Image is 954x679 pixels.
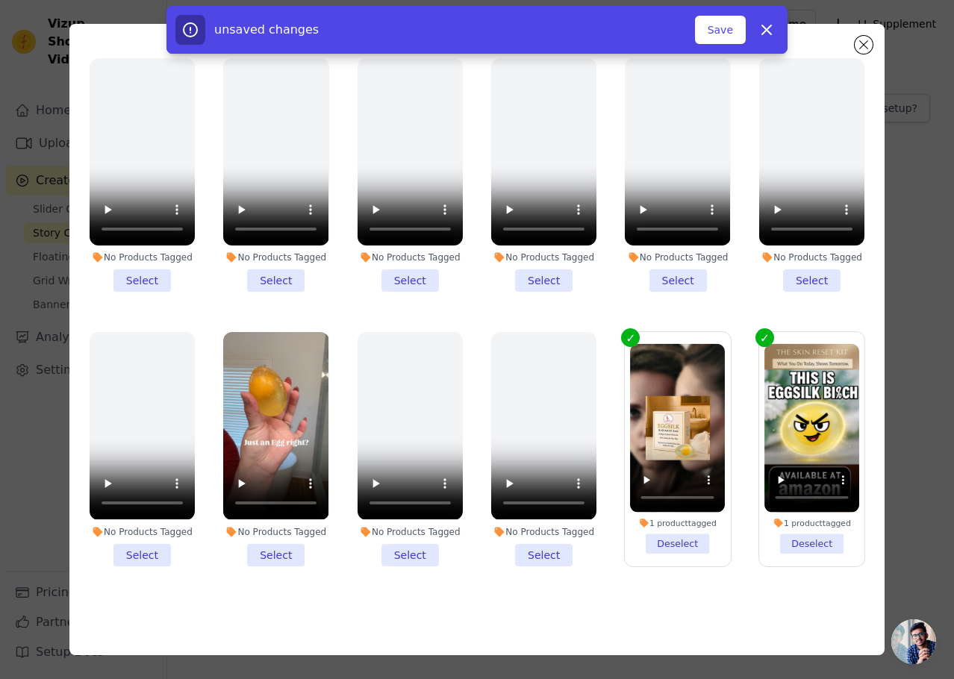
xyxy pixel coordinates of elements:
[491,251,596,263] div: No Products Tagged
[695,16,746,44] button: Save
[214,22,319,37] span: unsaved changes
[223,526,328,538] div: No Products Tagged
[625,251,730,263] div: No Products Tagged
[223,251,328,263] div: No Products Tagged
[630,518,725,528] div: 1 product tagged
[891,619,936,664] div: Open chat
[764,518,859,528] div: 1 product tagged
[358,251,463,263] div: No Products Tagged
[759,251,864,263] div: No Products Tagged
[491,526,596,538] div: No Products Tagged
[358,526,463,538] div: No Products Tagged
[90,251,195,263] div: No Products Tagged
[90,526,195,538] div: No Products Tagged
